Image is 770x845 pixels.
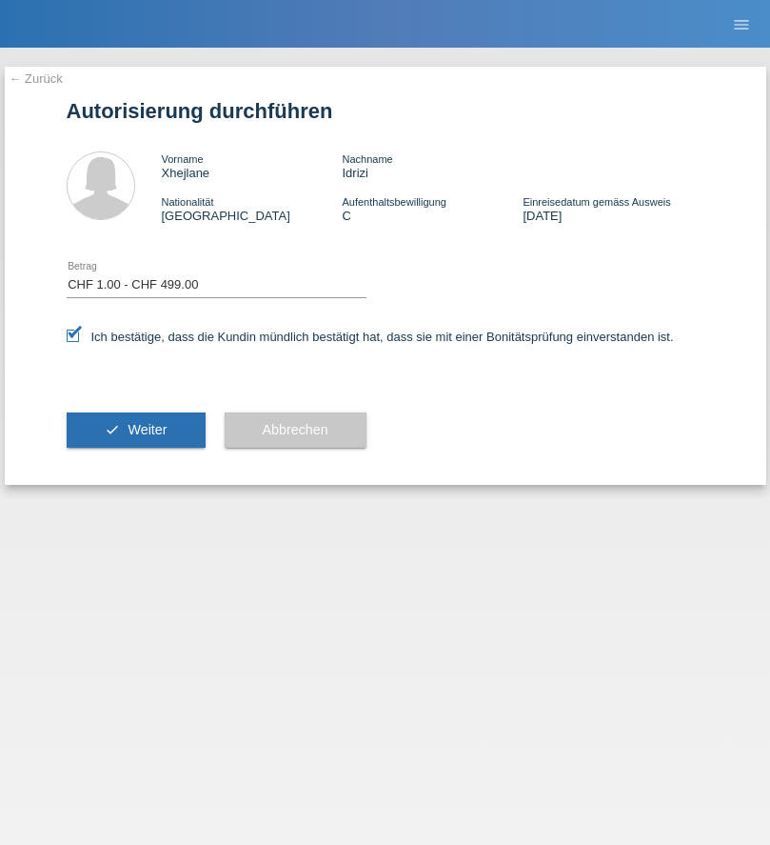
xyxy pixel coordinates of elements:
i: check [105,422,120,437]
span: Abbrechen [263,422,328,437]
a: ← Zurück [10,71,63,86]
span: Nachname [342,153,392,165]
i: menu [732,15,751,34]
div: Idrizi [342,151,523,180]
button: check Weiter [67,412,206,449]
div: [GEOGRAPHIC_DATA] [162,194,343,223]
label: Ich bestätige, dass die Kundin mündlich bestätigt hat, dass sie mit einer Bonitätsprüfung einvers... [67,330,674,344]
div: Xhejlane [162,151,343,180]
span: Weiter [128,422,167,437]
button: Abbrechen [225,412,366,449]
span: Aufenthaltsbewilligung [342,196,445,208]
span: Einreisedatum gemäss Ausweis [523,196,670,208]
span: Nationalität [162,196,214,208]
span: Vorname [162,153,204,165]
div: [DATE] [523,194,703,223]
div: C [342,194,523,223]
a: menu [722,18,760,30]
h1: Autorisierung durchführen [67,99,704,123]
